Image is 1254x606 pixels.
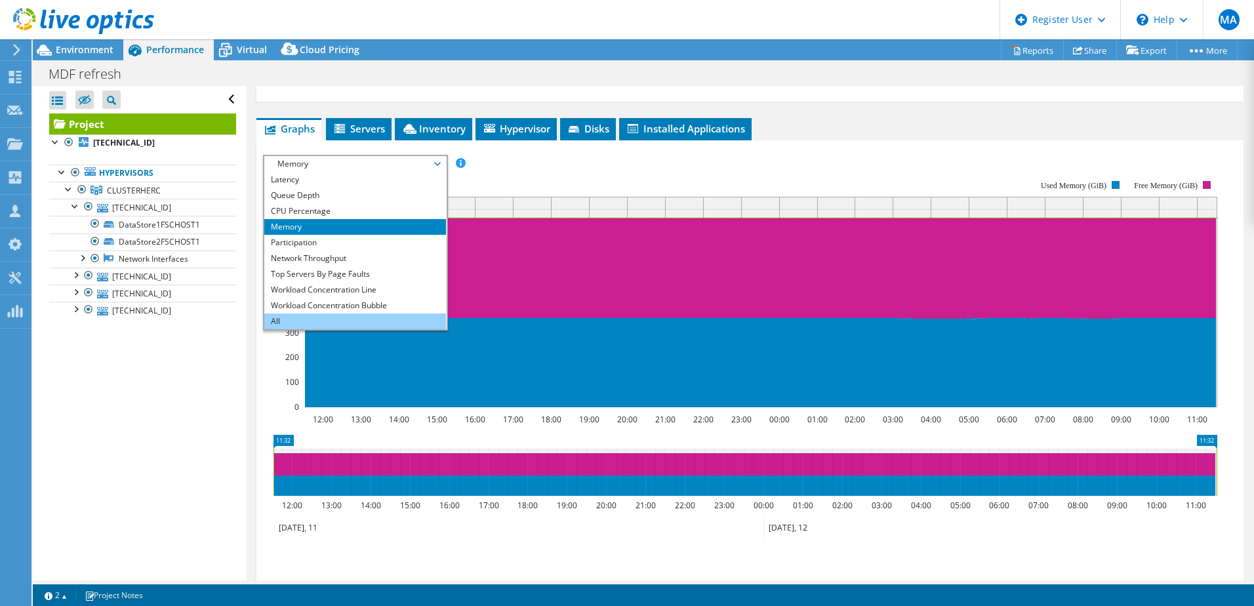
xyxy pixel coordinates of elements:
[674,500,695,511] text: 22:00
[49,182,236,199] a: CLUSTERHERC
[1028,500,1048,511] text: 07:00
[693,414,713,425] text: 22:00
[285,327,299,338] text: 300
[237,43,267,56] span: Virtual
[107,185,161,196] span: CLUSTERHERC
[871,500,891,511] text: 03:00
[807,414,827,425] text: 01:00
[426,414,447,425] text: 15:00
[502,414,523,425] text: 17:00
[1148,414,1169,425] text: 10:00
[753,500,773,511] text: 00:00
[264,266,446,282] li: Top Servers By Page Faults
[1110,414,1131,425] text: 09:00
[617,414,637,425] text: 20:00
[333,122,385,135] span: Servers
[285,352,299,363] text: 200
[1116,40,1177,60] a: Export
[1134,181,1198,190] text: Free Memory (GiB)
[43,67,142,81] h1: MDF refresh
[996,414,1017,425] text: 06:00
[264,219,446,235] li: Memory
[578,414,599,425] text: 19:00
[401,122,466,135] span: Inventory
[1137,14,1148,26] svg: \n
[49,302,236,319] a: [TECHNICAL_ID]
[1067,500,1087,511] text: 08:00
[1106,500,1127,511] text: 09:00
[988,500,1009,511] text: 06:00
[596,500,616,511] text: 20:00
[1034,414,1055,425] text: 07:00
[1072,414,1093,425] text: 08:00
[958,414,979,425] text: 05:00
[464,414,485,425] text: 16:00
[49,251,236,268] a: Network Interfaces
[910,500,931,511] text: 04:00
[263,122,315,135] span: Graphs
[792,500,813,511] text: 01:00
[271,156,439,172] span: Memory
[540,414,561,425] text: 18:00
[264,282,446,298] li: Workload Concentration Line
[35,587,76,603] a: 2
[49,268,236,285] a: [TECHNICAL_ID]
[93,137,155,148] b: [TECHNICAL_ID]
[1146,500,1166,511] text: 10:00
[1041,181,1106,190] text: Used Memory (GiB)
[655,414,675,425] text: 21:00
[920,414,940,425] text: 04:00
[556,500,576,511] text: 19:00
[769,414,789,425] text: 00:00
[49,199,236,216] a: [TECHNICAL_ID]
[146,43,204,56] span: Performance
[439,500,459,511] text: 16:00
[264,251,446,266] li: Network Throughput
[75,587,152,603] a: Project Notes
[321,500,341,511] text: 13:00
[626,122,745,135] span: Installed Applications
[1219,9,1240,30] span: MA
[294,401,299,413] text: 0
[49,233,236,251] a: DataStore2FSCHOST1
[360,500,380,511] text: 14:00
[388,414,409,425] text: 14:00
[264,298,446,313] li: Workload Concentration Bubble
[1186,414,1207,425] text: 11:00
[264,313,446,329] li: All
[264,235,446,251] li: Participation
[264,188,446,203] li: Queue Depth
[49,216,236,233] a: DataStore1FSCHOST1
[49,113,236,134] a: Project
[49,134,236,151] a: [TECHNICAL_ID]
[478,500,498,511] text: 17:00
[49,165,236,182] a: Hypervisors
[635,500,655,511] text: 21:00
[281,500,302,511] text: 12:00
[832,500,852,511] text: 02:00
[399,500,420,511] text: 15:00
[731,414,751,425] text: 23:00
[482,122,550,135] span: Hypervisor
[49,285,236,302] a: [TECHNICAL_ID]
[312,414,333,425] text: 12:00
[714,500,734,511] text: 23:00
[1177,40,1238,60] a: More
[950,500,970,511] text: 05:00
[517,500,537,511] text: 18:00
[264,203,446,219] li: CPU Percentage
[1063,40,1117,60] a: Share
[1185,500,1205,511] text: 11:00
[882,414,902,425] text: 03:00
[285,376,299,388] text: 100
[567,122,609,135] span: Disks
[350,414,371,425] text: 13:00
[264,172,446,188] li: Latency
[1001,40,1064,60] a: Reports
[300,43,359,56] span: Cloud Pricing
[56,43,113,56] span: Environment
[844,414,864,425] text: 02:00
